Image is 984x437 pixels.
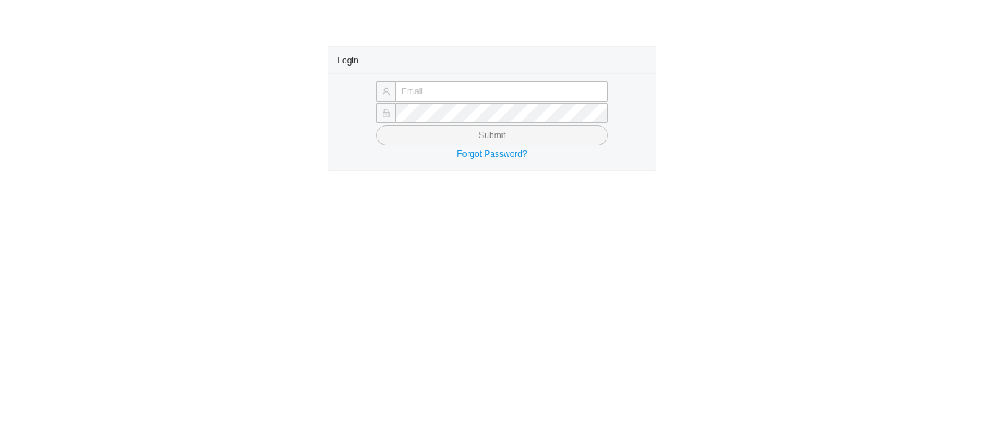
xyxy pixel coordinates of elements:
[395,81,608,102] input: Email
[382,109,390,117] span: lock
[382,87,390,96] span: user
[457,149,527,159] a: Forgot Password?
[376,125,608,145] button: Submit
[337,47,646,73] div: Login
